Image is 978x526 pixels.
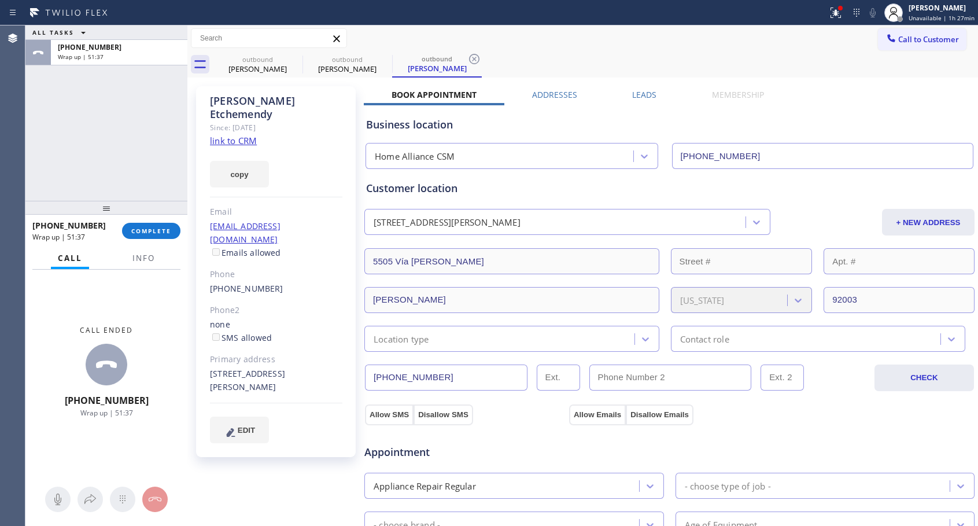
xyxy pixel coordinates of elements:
span: Call ended [80,325,133,335]
button: Mute [865,5,881,21]
div: Primary address [210,353,342,366]
span: Wrap up | 51:37 [58,53,104,61]
span: [PHONE_NUMBER] [58,42,121,52]
input: SMS allowed [212,333,220,341]
div: Sharon Etchemendy [393,52,481,76]
input: Address [364,248,659,274]
div: - choose type of job - [685,479,771,492]
span: COMPLETE [131,227,171,235]
input: Emails allowed [212,248,220,256]
label: SMS allowed [210,332,272,343]
div: Email [210,205,342,219]
label: Addresses [532,89,577,100]
div: outbound [393,54,481,63]
input: City [364,287,659,313]
button: Open directory [77,487,103,512]
a: link to CRM [210,135,257,146]
div: Business location [366,117,973,133]
span: Unavailable | 1h 27min [909,14,975,22]
button: COMPLETE [122,223,180,239]
div: Home Alliance CSM [375,150,455,163]
input: Apt. # [824,248,975,274]
span: Call to Customer [898,34,959,45]
input: Phone Number 2 [589,365,752,391]
button: Info [126,247,162,270]
span: Info [132,253,155,263]
div: Phone [210,268,342,281]
a: [EMAIL_ADDRESS][DOMAIN_NAME] [210,220,281,245]
button: + NEW ADDRESS [882,209,975,236]
input: Ext. [537,365,580,391]
button: Allow Emails [569,404,626,425]
input: Phone Number [365,365,527,391]
div: Appliance Repair Regular [374,479,476,492]
span: [PHONE_NUMBER] [65,394,149,407]
div: [PERSON_NAME] [214,64,301,74]
input: ZIP [824,287,975,313]
div: Sharon Etchemendy [304,52,391,78]
button: Allow SMS [365,404,414,425]
label: Leads [632,89,656,100]
div: Location type [374,332,429,345]
span: ALL TASKS [32,28,74,36]
input: Phone Number [672,143,974,169]
div: [STREET_ADDRESS][PERSON_NAME] [210,367,342,394]
div: outbound [214,55,301,64]
div: [PERSON_NAME] Etchemendy [210,94,342,121]
input: Ext. 2 [761,365,804,391]
button: Hang up [142,487,168,512]
span: Call [58,253,82,263]
span: Appointment [364,444,566,460]
div: none [210,318,342,345]
span: Wrap up | 51:37 [32,232,85,242]
div: Sharon Etchemendy [214,52,301,78]
label: Membership [712,89,764,100]
button: Call [51,247,89,270]
span: [PHONE_NUMBER] [32,220,106,231]
div: outbound [304,55,391,64]
div: [PERSON_NAME] [909,3,975,13]
div: [PERSON_NAME] [304,64,391,74]
span: EDIT [238,426,255,435]
div: [STREET_ADDRESS][PERSON_NAME] [374,216,521,229]
button: copy [210,161,269,187]
label: Emails allowed [210,247,281,258]
button: Open dialpad [110,487,135,512]
button: Mute [45,487,71,512]
input: Search [191,29,346,47]
label: Book Appointment [392,89,477,100]
div: [PERSON_NAME] [393,63,481,73]
a: [PHONE_NUMBER] [210,283,283,294]
div: Phone2 [210,304,342,317]
button: Call to Customer [878,28,966,50]
button: Disallow Emails [626,404,693,425]
button: EDIT [210,417,269,443]
span: Wrap up | 51:37 [80,408,133,418]
input: Street # [671,248,813,274]
div: Since: [DATE] [210,121,342,134]
button: CHECK [874,365,974,391]
div: Customer location [366,181,973,196]
div: Contact role [680,332,729,345]
button: ALL TASKS [25,25,97,39]
button: Disallow SMS [414,404,473,425]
